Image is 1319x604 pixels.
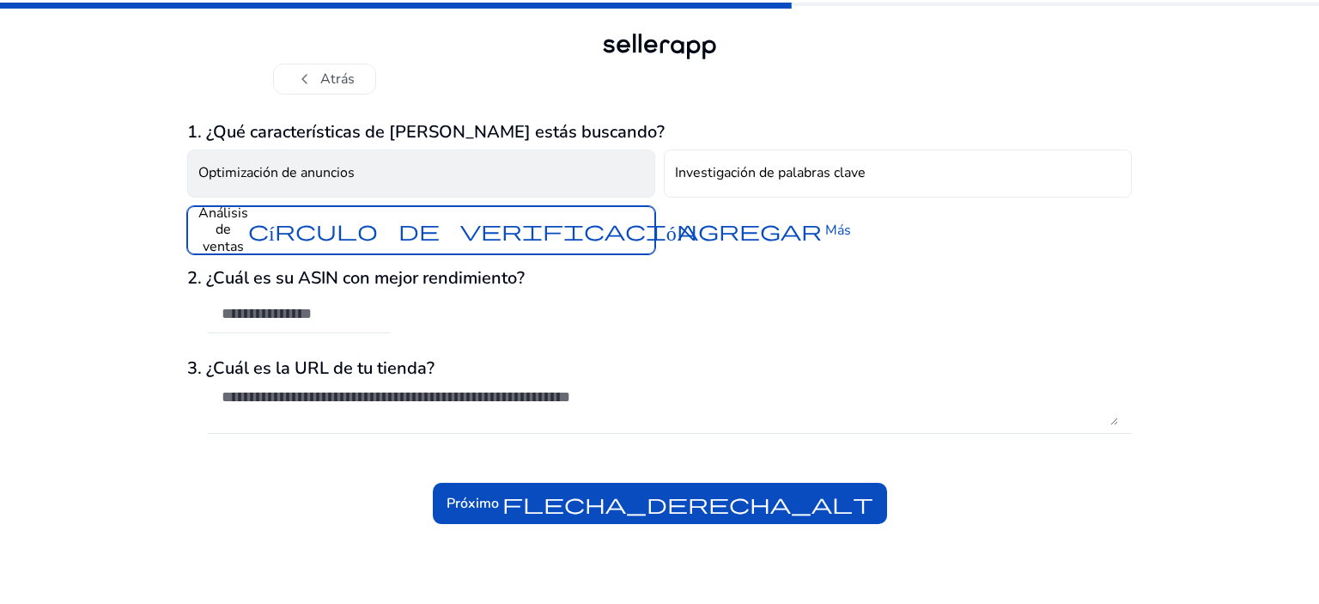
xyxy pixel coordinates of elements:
font: chevron_left [295,67,315,91]
font: Análisis de ventas [198,204,248,255]
font: Próximo [447,494,499,513]
button: Próximoflecha_derecha_alt [433,483,887,524]
button: Optimización de anuncios [187,149,655,198]
font: círculo de verificación [248,218,697,242]
button: Análisis de ventascírculo de verificación [187,206,655,254]
font: 1. ¿Qué características de [PERSON_NAME] estás buscando? [187,120,665,143]
font: Investigación de palabras clave [675,163,866,182]
font: Optimización de anuncios [198,163,355,182]
font: Más [825,221,851,240]
button: chevron_leftAtrás [273,64,376,95]
font: 3. ¿Cuál es la URL de tu tienda? [187,357,435,380]
button: Investigación de palabras clave [664,149,1132,198]
font: agregar [678,218,822,242]
font: flecha_derecha_alt [502,491,873,516]
font: Atrás [320,70,355,88]
font: 2. ¿Cuál es su ASIN con mejor rendimiento? [187,266,525,290]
